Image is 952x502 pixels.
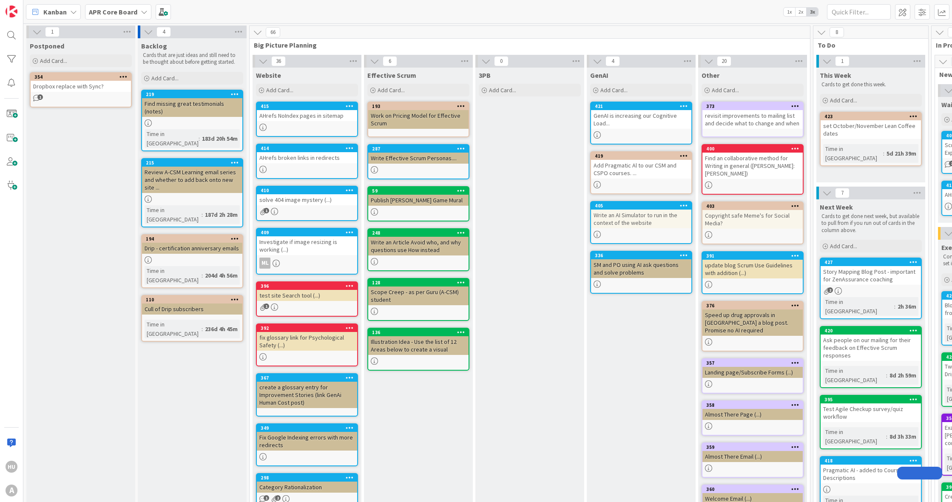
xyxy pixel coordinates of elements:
[142,235,242,254] div: 194Drip - certification anniversary emails
[40,57,67,65] span: Add Card...
[372,188,469,194] div: 59
[706,444,803,450] div: 359
[257,282,357,301] div: 396test site Search tool (...)
[706,253,803,259] div: 391
[142,235,242,243] div: 194
[199,134,200,143] span: :
[257,290,357,301] div: test site Search tool (...)
[372,146,469,152] div: 287
[142,296,242,315] div: 110Cull of Drip subscribers
[257,229,357,236] div: 409
[824,397,921,403] div: 395
[203,324,240,334] div: 236d 4h 45m
[820,71,851,79] span: This Week
[591,160,691,179] div: Add Pragmatic Al to our CSM and CSPO courses. ...
[827,4,891,20] input: Quick Filter...
[257,145,357,163] div: 414AHrefs broken links in redirects
[257,282,357,290] div: 396
[256,71,281,79] span: Website
[257,110,357,121] div: AHrefs NoIndex pages in sitemap
[591,152,691,179] div: 419Add Pragmatic Al to our CSM and CSPO courses. ...
[702,210,803,229] div: Copyright safe Meme's for Social Media?
[368,329,469,355] div: 136Illustration Idea - Use the list of 12 Areas below to create a visual
[89,8,137,16] b: APR Core Board
[706,486,803,492] div: 360
[591,202,691,228] div: 405Write an AI Simulator to run in the context of the website
[264,208,269,213] span: 1
[31,73,131,81] div: 354
[702,451,803,462] div: Almost There Email (...)
[6,6,17,17] img: Visit kanbanzone.com
[823,144,883,163] div: Time in [GEOGRAPHIC_DATA]
[835,188,850,198] span: 7
[702,359,803,367] div: 357
[717,56,731,66] span: 20
[702,252,803,278] div: 391update blog Scrum Use Guidelines with addition (...)
[264,303,269,309] span: 1
[200,134,240,143] div: 183d 20h 54m
[830,27,844,37] span: 8
[591,252,691,278] div: 336SM and PO using AI ask questions and solve problems
[702,401,803,409] div: 358
[894,302,895,311] span: :
[257,332,357,351] div: fix glossary link for Psychological Safety (...)
[591,252,691,259] div: 336
[821,335,921,361] div: Ask people on our mailing for their feedback on Effective Scrum responses
[887,432,918,441] div: 8d 3h 33m
[257,258,357,269] div: ML
[702,367,803,378] div: Landing page/Subscribe Forms (...)
[821,327,921,335] div: 420
[807,8,818,16] span: 3x
[824,259,921,265] div: 427
[821,258,921,285] div: 427Story Mapping Blog Post - important for ZenAssurance coaching
[45,27,60,37] span: 1
[821,457,921,483] div: 418Pragmatic AI - added to Course Descriptions
[378,86,405,94] span: Add Card...
[257,324,357,332] div: 392
[264,495,269,501] span: 1
[31,81,131,92] div: Dropbox replace with Sync?
[712,86,739,94] span: Add Card...
[823,427,886,446] div: Time in [GEOGRAPHIC_DATA]
[257,474,357,493] div: 298Category Rationalization
[702,202,803,210] div: 403
[368,110,469,129] div: Work on Pricing Model for Effective Scrum
[372,230,469,236] div: 248
[257,374,357,408] div: 367create a glossary entry for Improvement Stories (link GenAi Human Cost post)
[706,203,803,209] div: 403
[203,210,240,219] div: 187d 2h 28m
[142,296,242,303] div: 110
[259,258,270,269] div: ML
[821,258,921,266] div: 427
[383,56,397,66] span: 6
[37,94,43,100] span: 1
[824,458,921,464] div: 418
[257,482,357,493] div: Category Rationalization
[702,401,803,420] div: 358Almost There Page (...)
[824,113,921,119] div: 423
[372,103,469,109] div: 193
[368,279,469,286] div: 128
[257,152,357,163] div: AHrefs broken links in redirects
[257,194,357,205] div: solve 404 image mystery (...)
[591,110,691,129] div: GenAI is increasing our Cognitive Load...
[142,98,242,117] div: Find missing great testimonials (notes)
[146,160,242,166] div: 215
[142,167,242,193] div: Review A-CSM Learning email series and whether to add back onto new site ...
[820,203,853,211] span: Next Week
[6,461,17,473] div: HU
[145,205,202,224] div: Time in [GEOGRAPHIC_DATA]
[595,252,691,258] div: 336
[479,71,491,79] span: 3PB
[275,495,281,501] span: 2
[884,149,918,158] div: 5d 21h 39m
[795,8,807,16] span: 2x
[821,113,921,120] div: 423
[591,259,691,278] div: SM and PO using AI ask questions and solve problems
[702,309,803,336] div: Speed up drug approvals in [GEOGRAPHIC_DATA] a blog post. Promise no AI required
[257,187,357,205] div: 410solve 404 image mystery (...)
[821,266,921,285] div: Story Mapping Blog Post - important for ZenAssurance coaching
[202,271,203,280] span: :
[266,27,280,37] span: 66
[702,145,803,179] div: 400Find an collaborative method for Writing in general ([PERSON_NAME]: [PERSON_NAME])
